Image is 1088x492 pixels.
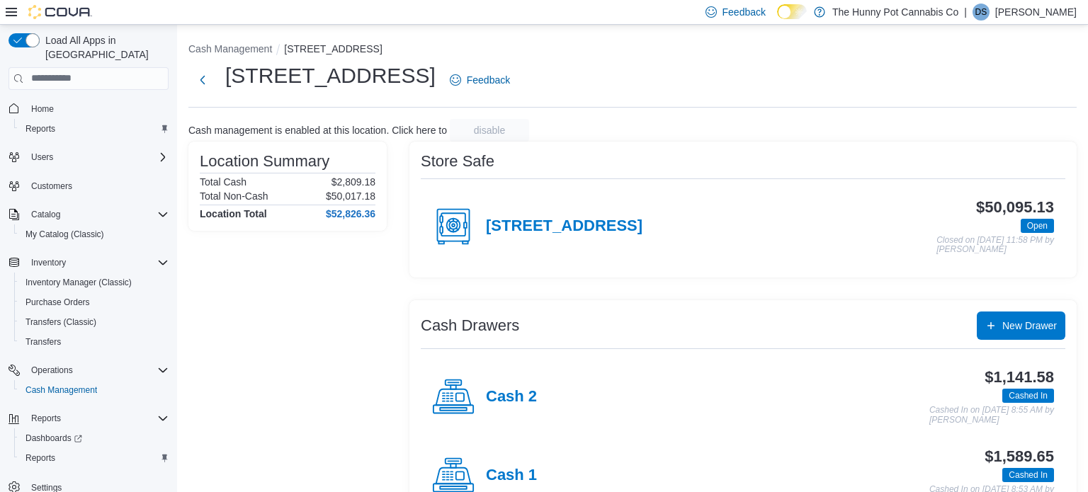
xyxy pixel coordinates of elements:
span: Reports [31,413,61,424]
span: Cashed In [1009,469,1048,481]
button: Users [3,147,174,167]
button: Next [188,66,217,94]
span: Cashed In [1009,389,1048,402]
span: Cash Management [20,382,169,399]
button: Transfers [14,332,174,352]
p: Closed on [DATE] 11:58 PM by [PERSON_NAME] [936,236,1054,255]
button: Inventory [25,254,72,271]
button: Reports [3,408,174,428]
span: Operations [31,365,73,376]
button: Reports [14,119,174,139]
button: Reports [14,448,174,468]
span: Users [31,151,53,163]
p: [PERSON_NAME] [995,4,1077,21]
span: Inventory [31,257,66,268]
span: Dashboards [25,433,82,444]
button: Catalog [3,205,174,224]
h1: [STREET_ADDRESS] [225,62,436,90]
a: Feedback [444,66,516,94]
a: Transfers (Classic) [20,314,102,331]
p: Cash management is enabled at this location. Click here to [188,125,447,136]
img: Cova [28,5,92,19]
h6: Total Non-Cash [200,190,268,202]
button: Reports [25,410,67,427]
a: Purchase Orders [20,294,96,311]
span: Home [31,103,54,115]
button: Purchase Orders [14,292,174,312]
button: My Catalog (Classic) [14,224,174,244]
p: $2,809.18 [331,176,375,188]
p: | [964,4,967,21]
span: Dashboards [20,430,169,447]
span: Open [1027,219,1048,232]
a: Customers [25,178,78,195]
h3: Cash Drawers [421,317,519,334]
span: Purchase Orders [25,297,90,308]
span: Transfers (Classic) [25,316,96,328]
span: My Catalog (Classic) [25,229,104,240]
span: Feedback [722,5,766,19]
span: Users [25,149,169,166]
span: Cashed In [1002,468,1054,482]
span: Operations [25,362,169,379]
button: Operations [25,362,79,379]
span: Catalog [25,206,169,223]
a: Reports [20,450,61,467]
span: Inventory [25,254,169,271]
span: Reports [25,123,55,135]
span: Customers [31,181,72,192]
span: Inventory Manager (Classic) [25,277,132,288]
button: Cash Management [14,380,174,400]
h3: $50,095.13 [976,199,1054,216]
span: Home [25,100,169,118]
h3: Location Summary [200,153,329,170]
h4: $52,826.36 [326,208,375,219]
h4: [STREET_ADDRESS] [486,217,642,236]
span: Cashed In [1002,389,1054,403]
a: Home [25,101,59,118]
span: disable [474,123,505,137]
span: Feedback [467,73,510,87]
span: Purchase Orders [20,294,169,311]
span: DS [975,4,987,21]
span: Transfers [25,336,61,348]
span: Transfers (Classic) [20,314,169,331]
span: Reports [25,452,55,464]
a: Transfers [20,333,67,350]
button: Operations [3,360,174,380]
span: Reports [25,410,169,427]
button: disable [450,119,529,142]
span: My Catalog (Classic) [20,226,169,243]
h3: $1,589.65 [985,448,1054,465]
span: Customers [25,177,169,195]
a: Reports [20,120,61,137]
button: Transfers (Classic) [14,312,174,332]
button: Cash Management [188,43,272,55]
div: Davin Saini [973,4,990,21]
a: Cash Management [20,382,103,399]
a: Inventory Manager (Classic) [20,274,137,291]
span: Load All Apps in [GEOGRAPHIC_DATA] [40,33,169,62]
button: Inventory [3,253,174,273]
span: Reports [20,450,169,467]
button: Home [3,98,174,119]
span: Inventory Manager (Classic) [20,274,169,291]
span: Catalog [31,209,60,220]
input: Dark Mode [777,4,807,19]
h4: Cash 2 [486,388,537,406]
h3: Store Safe [421,153,494,170]
span: Open [1021,219,1054,233]
button: [STREET_ADDRESS] [284,43,382,55]
button: Customers [3,176,174,196]
button: Inventory Manager (Classic) [14,273,174,292]
button: Users [25,149,59,166]
span: Reports [20,120,169,137]
h4: Location Total [200,208,267,219]
span: Transfers [20,333,169,350]
button: New Drawer [977,311,1065,340]
span: New Drawer [1002,319,1057,333]
a: My Catalog (Classic) [20,226,110,243]
span: Dark Mode [777,19,778,20]
p: The Hunny Pot Cannabis Co [832,4,958,21]
a: Dashboards [14,428,174,448]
